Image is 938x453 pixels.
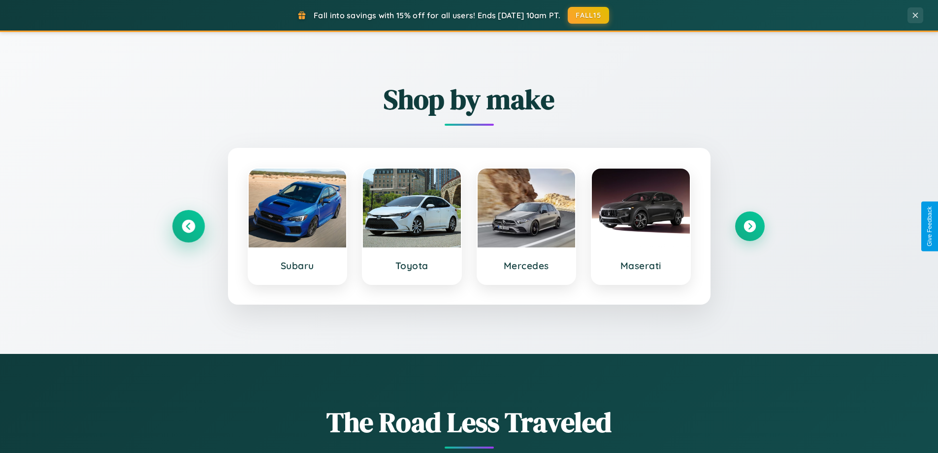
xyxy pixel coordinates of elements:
[174,80,765,118] h2: Shop by make
[314,10,560,20] span: Fall into savings with 15% off for all users! Ends [DATE] 10am PT.
[926,207,933,246] div: Give Feedback
[174,403,765,441] h1: The Road Less Traveled
[373,260,451,272] h3: Toyota
[487,260,566,272] h3: Mercedes
[568,7,609,24] button: FALL15
[602,260,680,272] h3: Maserati
[259,260,337,272] h3: Subaru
